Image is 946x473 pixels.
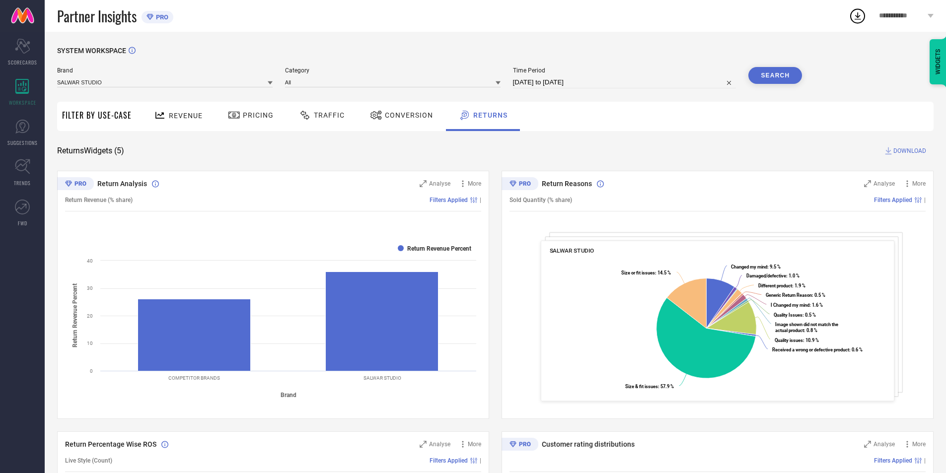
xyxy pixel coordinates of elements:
text: 20 [87,313,93,319]
span: PRO [153,13,168,21]
tspan: Damaged/defective [746,273,786,278]
span: Partner Insights [57,6,137,26]
span: SALWAR STUDIO [550,247,594,254]
div: Open download list [849,7,867,25]
span: Return Reasons [542,180,592,188]
span: SCORECARDS [8,59,37,66]
text: : 1.0 % [746,273,800,278]
span: | [480,457,481,464]
tspan: Different product [758,283,792,288]
span: Filters Applied [430,197,468,203]
text: 30 [87,285,93,291]
text: SALWAR STUDIO [364,375,401,381]
span: Analyse [429,180,450,187]
tspan: Size or fit issues [621,270,655,275]
text: : 57.9 % [625,384,674,389]
div: Premium [57,177,94,192]
text: : 1.6 % [771,302,823,308]
text: : 0.6 % [772,347,863,352]
span: More [468,180,481,187]
text: : 9.5 % [731,264,781,270]
tspan: Image shown did not match the actual product [775,322,838,333]
span: DOWNLOAD [893,146,926,156]
svg: Zoom [420,180,427,187]
span: More [912,180,926,187]
text: 40 [87,258,93,264]
span: Live Style (Count) [65,457,112,464]
input: Select time period [513,76,736,88]
span: SYSTEM WORKSPACE [57,47,126,55]
tspan: Quality issues [775,338,803,343]
text: COMPETITOR BRANDS [168,375,220,381]
text: : 0.5 % [766,292,825,298]
span: Filters Applied [430,457,468,464]
tspan: Generic Return Reason [766,292,812,298]
tspan: Brand [281,392,296,399]
span: Filters Applied [874,197,912,203]
span: Sold Quantity (% share) [509,197,572,203]
span: Return Revenue (% share) [65,197,133,203]
svg: Zoom [420,441,427,448]
svg: Zoom [864,441,871,448]
button: Search [748,67,802,84]
span: Brand [57,67,273,74]
tspan: Size & fit issues [625,384,658,389]
span: Returns [473,111,508,119]
text: : 0.8 % [775,322,838,333]
span: Return Percentage Wise ROS [65,440,156,448]
span: WORKSPACE [9,99,36,106]
span: Returns Widgets ( 5 ) [57,146,124,156]
text: : 1.9 % [758,283,805,288]
span: TRENDS [14,179,31,187]
span: Filters Applied [874,457,912,464]
span: Category [285,67,501,74]
span: | [924,197,926,203]
text: 0 [90,368,93,374]
span: Revenue [169,112,203,120]
span: Customer rating distributions [542,440,635,448]
span: Conversion [385,111,433,119]
div: Premium [502,438,538,453]
tspan: I Changed my mind [771,302,809,308]
span: Analyse [873,441,895,448]
span: SUGGESTIONS [7,139,38,146]
text: : 10.9 % [775,338,819,343]
text: : 0.5 % [774,312,816,318]
span: FWD [18,219,27,227]
tspan: Quality Issues [774,312,802,318]
span: Analyse [873,180,895,187]
span: Filter By Use-Case [62,109,132,121]
span: Analyse [429,441,450,448]
tspan: Return Revenue Percent [72,283,78,347]
div: Premium [502,177,538,192]
span: | [480,197,481,203]
span: Time Period [513,67,736,74]
tspan: Received a wrong or defective product [772,347,849,352]
tspan: Changed my mind [731,264,767,270]
text: Return Revenue Percent [407,245,471,252]
text: : 14.5 % [621,270,671,275]
text: 10 [87,340,93,346]
span: | [924,457,926,464]
svg: Zoom [864,180,871,187]
span: More [468,441,481,448]
span: Pricing [243,111,274,119]
span: More [912,441,926,448]
span: Return Analysis [97,180,147,188]
span: Traffic [314,111,345,119]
